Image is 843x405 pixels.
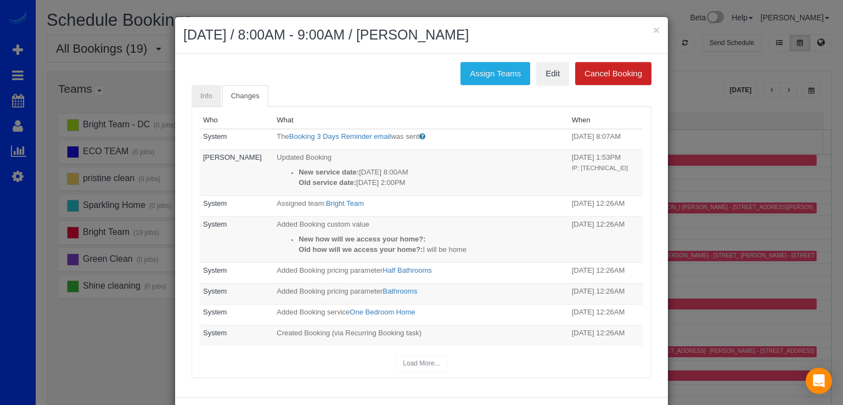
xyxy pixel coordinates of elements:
[200,129,274,150] td: Who
[289,132,391,140] a: Booking 3 Days Reminder email
[274,129,569,150] td: What
[277,153,331,161] span: Updated Booking
[299,168,359,176] strong: New service date:
[569,304,643,325] td: When
[203,329,227,337] a: System
[200,325,274,346] td: Who
[200,262,274,283] td: Who
[200,283,274,304] td: Who
[569,196,643,217] td: When
[569,262,643,283] td: When
[203,220,227,228] a: System
[569,283,643,304] td: When
[569,150,643,196] td: When
[460,62,530,85] button: Assign Teams
[274,325,569,346] td: What
[536,62,569,85] a: Edit
[350,308,415,316] a: One Bedroom Home
[277,132,289,140] span: The
[222,85,268,108] a: Changes
[806,368,832,394] div: Open Intercom Messenger
[277,220,369,228] span: Added Booking custom value
[572,165,628,171] small: IP: [TECHNICAL_ID]
[277,199,326,207] span: Assigned team:
[569,325,643,346] td: When
[274,304,569,325] td: What
[192,85,221,108] a: Info
[203,287,227,295] a: System
[575,62,651,85] button: Cancel Booking
[203,153,262,161] a: [PERSON_NAME]
[326,199,364,207] a: Bright Team
[183,25,660,45] h2: [DATE] / 8:00AM - 9:00AM / [PERSON_NAME]
[299,178,566,188] p: [DATE] 2:00PM
[299,245,423,254] strong: Old how will we access your home?:
[391,132,419,140] span: was sent
[383,266,432,274] a: Half Bathrooms
[299,167,566,178] p: [DATE] 8:00AM
[277,287,383,295] span: Added Booking pricing parameter
[383,287,417,295] a: Bathrooms
[277,329,421,337] span: Created Booking (via Recurring Booking task)
[274,196,569,217] td: What
[203,199,227,207] a: System
[200,92,212,100] span: Info
[274,113,569,129] th: What
[569,217,643,263] td: When
[200,304,274,325] td: Who
[653,24,660,36] button: ×
[274,283,569,304] td: What
[299,178,356,187] strong: Old service date:
[203,266,227,274] a: System
[569,113,643,129] th: When
[200,150,274,196] td: Who
[274,217,569,263] td: What
[569,129,643,150] td: When
[274,150,569,196] td: What
[200,113,274,129] th: Who
[203,308,227,316] a: System
[277,266,383,274] span: Added Booking pricing parameter
[200,217,274,263] td: Who
[203,132,227,140] a: System
[231,92,260,100] span: Changes
[200,196,274,217] td: Who
[277,308,350,316] span: Added Booking service
[299,235,425,243] strong: New how will we access your home?:
[274,262,569,283] td: What
[299,245,566,255] p: I will be home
